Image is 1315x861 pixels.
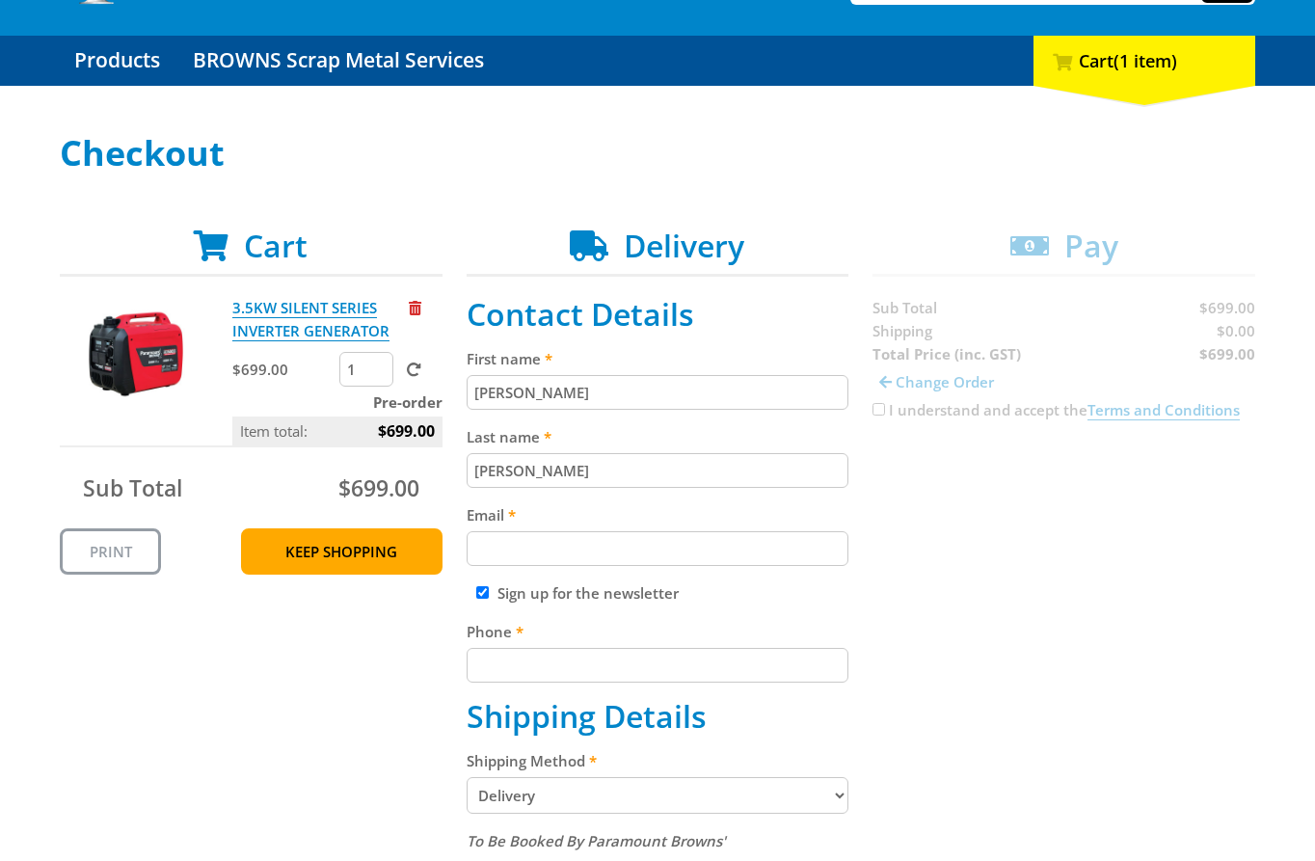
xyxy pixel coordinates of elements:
[232,298,389,341] a: 3.5KW SILENT SERIES INVERTER GENERATOR
[60,134,1255,173] h1: Checkout
[467,375,849,410] input: Please enter your first name.
[467,777,849,814] select: Please select a shipping method.
[244,225,308,266] span: Cart
[232,390,443,414] p: Pre-order
[467,749,849,772] label: Shipping Method
[624,225,744,266] span: Delivery
[467,620,849,643] label: Phone
[409,298,421,317] a: Remove from cart
[232,417,443,445] p: Item total:
[467,531,849,566] input: Please enter your email address.
[1033,36,1255,86] div: Cart
[467,453,849,488] input: Please enter your last name.
[78,296,194,412] img: 3.5KW SILENT SERIES INVERTER GENERATOR
[1114,49,1177,72] span: (1 item)
[232,358,335,381] p: $699.00
[467,698,849,735] h2: Shipping Details
[60,528,161,575] a: Print
[378,417,435,445] span: $699.00
[467,648,849,683] input: Please enter your telephone number.
[467,425,849,448] label: Last name
[467,831,726,850] em: To Be Booked By Paramount Browns'
[338,472,419,503] span: $699.00
[60,36,174,86] a: Go to the Products page
[178,36,498,86] a: Go to the BROWNS Scrap Metal Services page
[467,296,849,333] h2: Contact Details
[467,347,849,370] label: First name
[497,583,679,603] label: Sign up for the newsletter
[467,503,849,526] label: Email
[241,528,443,575] a: Keep Shopping
[83,472,182,503] span: Sub Total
